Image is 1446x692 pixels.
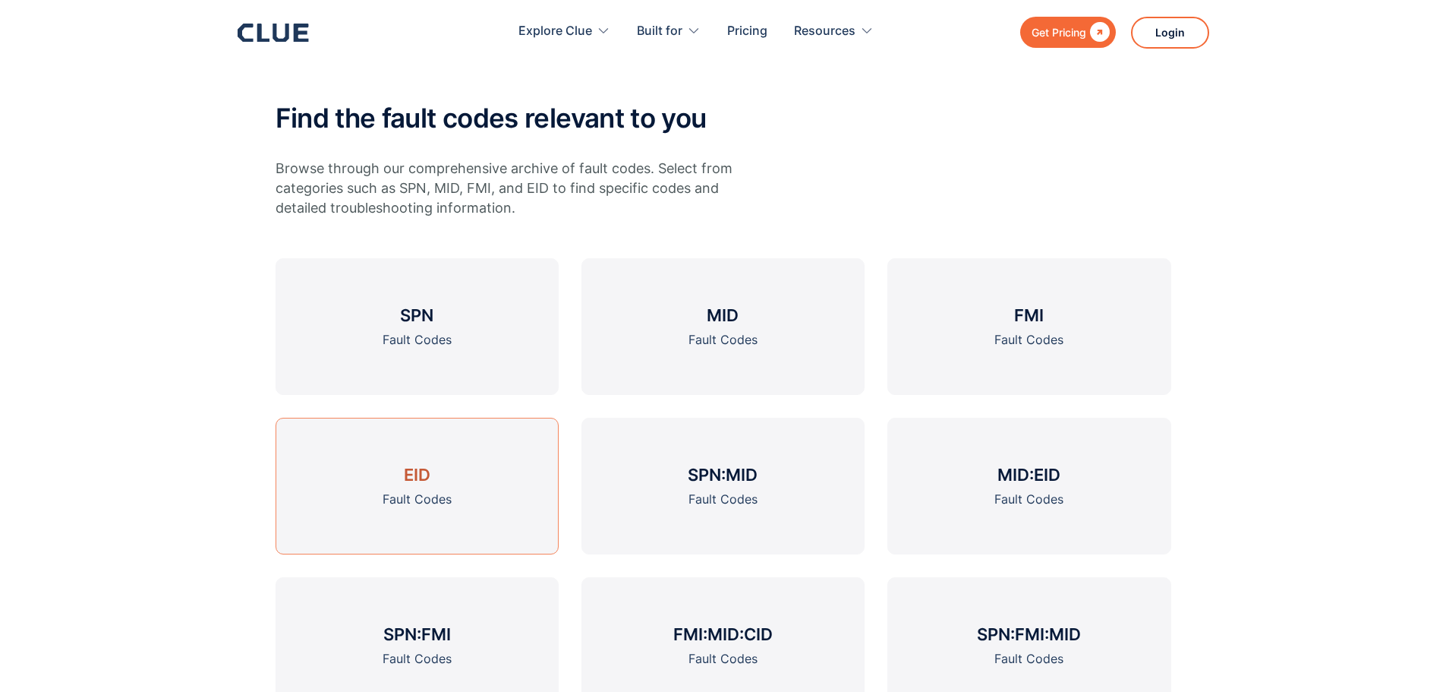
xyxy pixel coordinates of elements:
h3: MID [707,304,739,327]
h2: Find the fault codes relevant to you [276,103,1171,133]
h3: SPN:FMI [383,623,451,646]
a: Login [1131,17,1209,49]
a: SPN:MIDFault Codes [581,418,865,555]
h3: SPN:FMI:MID [977,623,1081,646]
div: Fault Codes [383,330,452,349]
div: Fault Codes [688,490,758,509]
div: Explore Clue [518,8,592,55]
h3: EID [404,463,430,486]
div: Fault Codes [688,330,758,349]
div: Fault Codes [688,649,758,668]
a: MIDFault Codes [581,258,865,395]
h3: FMI:MID:CID [673,623,773,646]
div: Built for [637,8,682,55]
div: Explore Clue [518,8,610,55]
h3: SPN:MID [688,463,758,486]
div: Built for [637,8,701,55]
p: Browse through our comprehensive archive of fault codes. Select from categories such as SPN, MID,... [276,159,735,218]
div: Fault Codes [383,490,452,509]
a: MID:EIDFault Codes [887,418,1170,555]
h3: MID:EID [997,463,1060,486]
a: EIDFault Codes [276,418,559,555]
div: Fault Codes [994,330,1063,349]
div: Get Pricing [1032,23,1086,42]
a: FMIFault Codes [887,258,1170,395]
h3: FMI [1014,304,1044,327]
div: Resources [794,8,874,55]
div: Fault Codes [383,649,452,668]
div: Fault Codes [994,649,1063,668]
a: SPNFault Codes [276,258,559,395]
a: Pricing [727,8,767,55]
h3: SPN [400,304,433,327]
div: Fault Codes [994,490,1063,509]
div:  [1086,23,1110,42]
div: Resources [794,8,855,55]
a: Get Pricing [1020,17,1116,48]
